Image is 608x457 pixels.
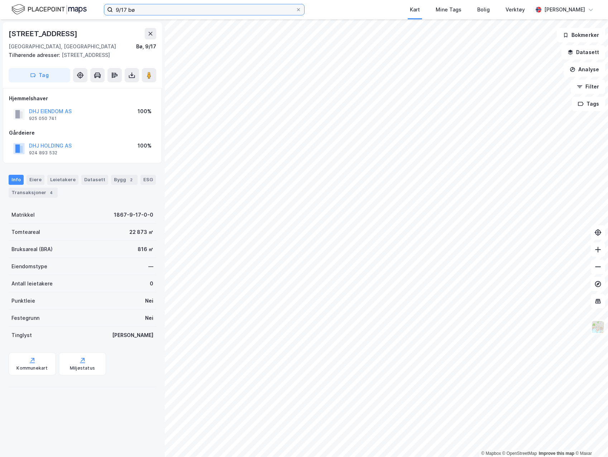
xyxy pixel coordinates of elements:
button: Filter [571,80,605,94]
div: Eiere [27,175,44,185]
div: 2 [128,176,135,183]
div: [PERSON_NAME] [544,5,585,14]
div: Nei [145,314,153,322]
div: Bø, 9/17 [136,42,156,51]
button: Bokmerker [557,28,605,42]
div: Tomteareal [11,228,40,236]
div: [STREET_ADDRESS] [9,51,150,59]
div: Punktleie [11,297,35,305]
div: Mine Tags [436,5,461,14]
button: Tags [572,97,605,111]
div: Verktøy [506,5,525,14]
div: — [148,262,153,271]
div: 100% [138,107,152,116]
div: Bolig [477,5,490,14]
a: Mapbox [481,451,501,456]
div: 924 893 532 [29,150,57,156]
div: [PERSON_NAME] [112,331,153,340]
div: Transaksjoner [9,188,58,198]
input: Søk på adresse, matrikkel, gårdeiere, leietakere eller personer [113,4,296,15]
div: Kommunekart [16,365,48,371]
div: 0 [150,279,153,288]
div: [STREET_ADDRESS] [9,28,79,39]
div: ESG [140,175,156,185]
div: Leietakere [47,175,78,185]
a: OpenStreetMap [502,451,537,456]
div: 22 873 ㎡ [129,228,153,236]
div: Antall leietakere [11,279,53,288]
button: Tag [9,68,70,82]
img: logo.f888ab2527a4732fd821a326f86c7f29.svg [11,3,87,16]
span: Tilhørende adresser: [9,52,62,58]
iframe: Chat Widget [572,423,608,457]
a: Improve this map [539,451,574,456]
div: Nei [145,297,153,305]
div: Bruksareal (BRA) [11,245,53,254]
div: Gårdeiere [9,129,156,137]
div: 816 ㎡ [138,245,153,254]
button: Datasett [561,45,605,59]
div: Eiendomstype [11,262,47,271]
div: 100% [138,141,152,150]
div: Tinglyst [11,331,32,340]
img: Z [591,320,605,334]
div: Matrikkel [11,211,35,219]
div: 1867-9-17-0-0 [114,211,153,219]
div: Miljøstatus [70,365,95,371]
div: 4 [48,189,55,196]
div: Kart [410,5,420,14]
div: Festegrunn [11,314,39,322]
div: Info [9,175,24,185]
div: Datasett [81,175,108,185]
div: Bygg [111,175,138,185]
div: Hjemmelshaver [9,94,156,103]
div: 925 050 741 [29,116,57,121]
button: Analyse [564,62,605,77]
div: [GEOGRAPHIC_DATA], [GEOGRAPHIC_DATA] [9,42,116,51]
